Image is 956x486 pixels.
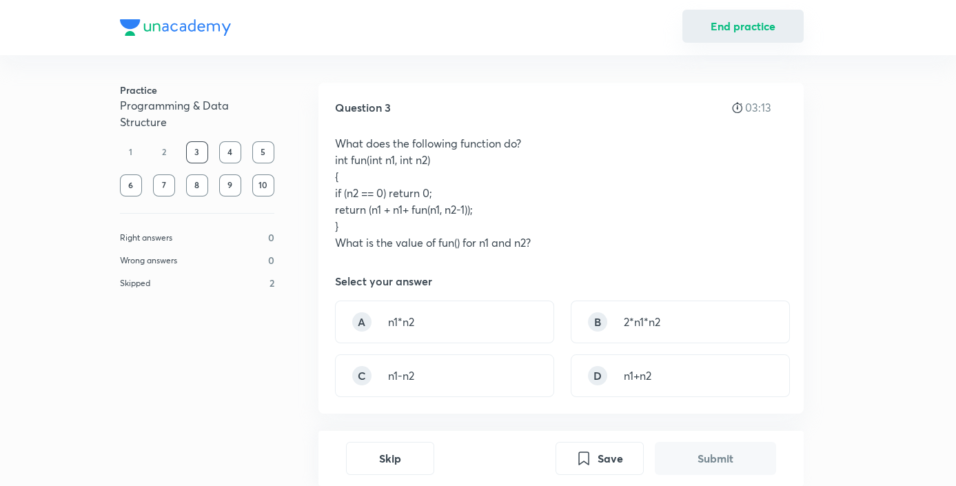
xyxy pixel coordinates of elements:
p: 2 [269,276,274,290]
p: 0 [268,253,274,267]
p: n1-n2 [388,367,414,384]
h5: Select your answer [335,273,432,290]
p: What does the following function do? [335,135,787,152]
button: Save [556,442,644,475]
div: 9 [219,174,241,196]
img: stopwatch icon [732,102,742,113]
h5: Programming & Data Structure [120,97,274,130]
p: Right answers [120,232,172,244]
p: if (n2 == 0) return 0; [335,185,787,201]
p: n1*n2 [388,314,414,330]
p: } [335,218,787,234]
p: { [335,168,787,185]
p: n1+n2 [624,367,651,384]
div: 1 [120,141,142,163]
button: End practice [682,10,804,43]
img: Company Logo [120,19,231,36]
h5: Question 3 [335,99,391,116]
div: 03:13 [732,101,787,114]
div: 3 [186,141,208,163]
div: 10 [252,174,274,196]
div: 4 [219,141,241,163]
div: D [588,366,607,385]
div: 5 [252,141,274,163]
p: What is the value of fun() for n1 and n2? [335,234,787,251]
p: int fun(int n1, int n2) [335,152,787,168]
h6: Practice [120,83,274,97]
div: A [352,312,372,332]
p: Wrong answers [120,254,177,267]
div: C [352,366,372,385]
div: 7 [153,174,175,196]
p: 0 [268,230,274,245]
div: 8 [186,174,208,196]
button: Skip [346,442,434,475]
p: return (n1 + n1+ fun(n1, n2-1)); [335,201,787,218]
div: 6 [120,174,142,196]
button: Submit [655,442,776,475]
p: Skipped [120,277,150,290]
div: 2 [153,141,175,163]
div: B [588,312,607,332]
